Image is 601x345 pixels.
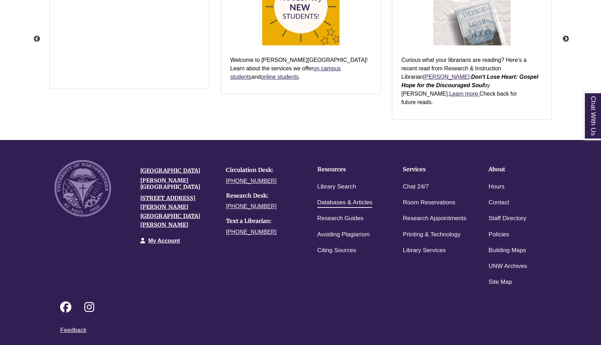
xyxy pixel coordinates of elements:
[423,74,470,80] a: [PERSON_NAME]
[148,238,180,244] a: My Account
[317,198,373,208] a: Databases & Articles
[403,182,429,192] a: Chat 24/7
[140,194,200,229] a: [STREET_ADDRESS][PERSON_NAME][GEOGRAPHIC_DATA][PERSON_NAME]
[489,261,527,271] a: UNW Archives
[226,218,301,224] h4: Text a Librarian:
[317,213,363,224] a: Research Guides
[403,213,466,224] a: Research Appointments
[573,156,599,166] a: Back to Top
[54,160,111,216] img: UNW seal
[489,230,509,240] a: Policies
[403,198,455,208] a: Room Reservations
[261,74,299,80] a: online students
[84,301,94,313] i: Follow on Instagram
[489,245,526,256] a: Building Maps
[226,229,277,235] a: [PHONE_NUMBER]
[226,193,301,199] h4: Research Desk:
[403,166,467,173] h4: Services
[401,56,542,107] p: Curious what your librarians are reading? Here's a recent read from Research & Instruction Librar...
[489,166,552,173] h4: About
[317,166,381,173] h4: Resources
[449,91,479,97] a: Learn more.
[403,230,460,240] a: Printing & Technology
[60,301,71,313] i: Follow on Facebook
[140,178,215,190] h4: [PERSON_NAME][GEOGRAPHIC_DATA]
[317,245,356,256] a: Citing Sources
[226,203,277,209] a: [PHONE_NUMBER]
[562,36,569,43] button: Next
[226,167,301,173] h4: Circulation Desk:
[489,277,512,287] a: Site Map
[489,182,504,192] a: Hours
[140,167,200,174] a: [GEOGRAPHIC_DATA]
[317,182,356,192] a: Library Search
[230,56,371,81] p: Welcome to [PERSON_NAME][GEOGRAPHIC_DATA]! Learn about the services we offer and .
[60,327,86,333] a: Feedback
[489,213,526,224] a: Staff Directory
[317,230,370,240] a: Avoiding Plagiarism
[226,178,277,184] a: [PHONE_NUMBER]
[33,36,40,43] button: Previous
[489,198,509,208] a: Contact
[403,245,446,256] a: Library Services
[401,74,538,88] strong: Don't Lose Heart: Gospel Hope for the Discouraged Soul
